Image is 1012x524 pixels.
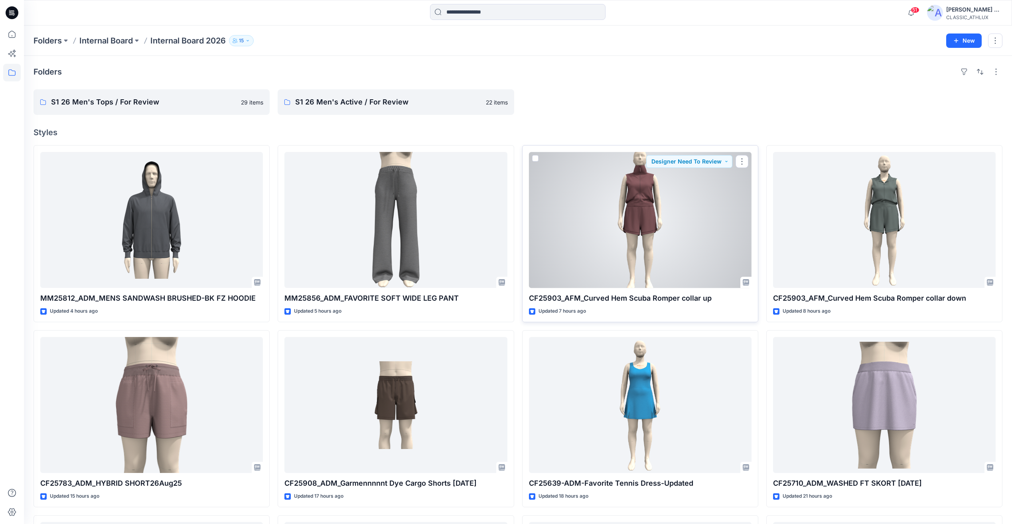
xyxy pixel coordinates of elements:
[773,478,996,489] p: CF25710_ADM_WASHED FT SKORT [DATE]
[34,89,270,115] a: S1 26 Men's Tops / For Review29 items
[927,5,943,21] img: avatar
[278,89,514,115] a: S1 26 Men's Active / For Review22 items
[50,492,99,500] p: Updated 15 hours ago
[294,307,341,315] p: Updated 5 hours ago
[529,478,752,489] p: CF25639-ADM-Favorite Tennis Dress-Updated
[239,36,244,45] p: 15
[229,35,254,46] button: 15
[284,478,507,489] p: CF25908_ADM_Garmennnnnt Dye Cargo Shorts [DATE]
[50,307,98,315] p: Updated 4 hours ago
[284,152,507,288] a: MM25856_ADM_FAVORITE SOFT WIDE LEG PANT
[529,293,752,304] p: CF25903_AFM_Curved Hem Scuba Romper collar up
[946,14,1002,20] div: CLASSIC_ATHLUX
[79,35,133,46] a: Internal Board
[529,152,752,288] a: CF25903_AFM_Curved Hem Scuba Romper collar up
[911,7,919,13] span: 51
[946,33,982,48] button: New
[34,35,62,46] a: Folders
[284,337,507,473] a: CF25908_ADM_Garmennnnnt Dye Cargo Shorts 28AUG25
[783,492,832,500] p: Updated 21 hours ago
[40,293,263,304] p: MM25812_ADM_MENS SANDWASH BRUSHED-BK FZ HOODIE
[783,307,831,315] p: Updated 8 hours ago
[34,67,62,77] h4: Folders
[294,492,343,500] p: Updated 17 hours ago
[284,293,507,304] p: MM25856_ADM_FAVORITE SOFT WIDE LEG PANT
[40,152,263,288] a: MM25812_ADM_MENS SANDWASH BRUSHED-BK FZ HOODIE
[150,35,226,46] p: Internal Board 2026
[773,293,996,304] p: CF25903_AFM_Curved Hem Scuba Romper collar down
[40,478,263,489] p: CF25783_ADM_HYBRID SHORT26Aug25
[773,337,996,473] a: CF25710_ADM_WASHED FT SKORT 26Aug25
[486,98,508,106] p: 22 items
[539,307,586,315] p: Updated 7 hours ago
[946,5,1002,14] div: [PERSON_NAME] Cfai
[773,152,996,288] a: CF25903_AFM_Curved Hem Scuba Romper collar down
[241,98,263,106] p: 29 items
[539,492,588,500] p: Updated 18 hours ago
[40,337,263,473] a: CF25783_ADM_HYBRID SHORT26Aug25
[295,97,481,108] p: S1 26 Men's Active / For Review
[51,97,236,108] p: S1 26 Men's Tops / For Review
[34,128,1002,137] h4: Styles
[529,337,752,473] a: CF25639-ADM-Favorite Tennis Dress-Updated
